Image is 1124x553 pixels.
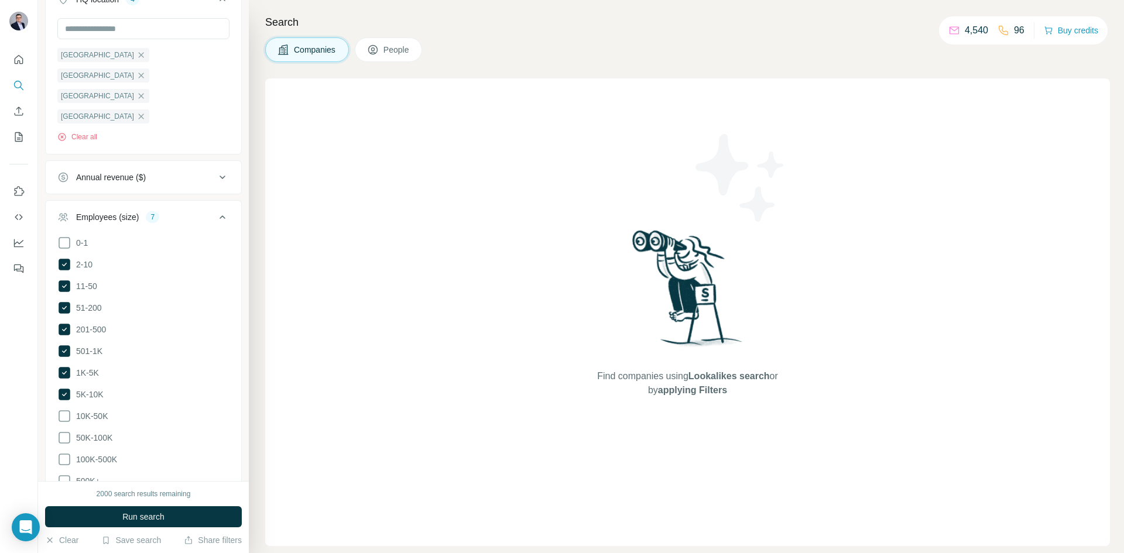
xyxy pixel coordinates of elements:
[383,44,410,56] span: People
[12,513,40,541] div: Open Intercom Messenger
[184,534,242,546] button: Share filters
[57,132,97,142] button: Clear all
[71,237,88,249] span: 0-1
[688,125,793,231] img: Surfe Illustration - Stars
[71,302,102,314] span: 51-200
[627,227,749,358] img: Surfe Illustration - Woman searching with binoculars
[46,203,241,236] button: Employees (size)7
[71,475,100,487] span: 500K+
[594,369,781,397] span: Find companies using or by
[71,454,117,465] span: 100K-500K
[71,389,104,400] span: 5K-10K
[9,75,28,96] button: Search
[965,23,988,37] p: 4,540
[97,489,191,499] div: 2000 search results remaining
[9,207,28,228] button: Use Surfe API
[61,111,134,122] span: [GEOGRAPHIC_DATA]
[76,171,146,183] div: Annual revenue ($)
[71,280,97,292] span: 11-50
[71,259,92,270] span: 2-10
[9,181,28,202] button: Use Surfe on LinkedIn
[1044,22,1098,39] button: Buy credits
[122,511,165,523] span: Run search
[265,14,1110,30] h4: Search
[294,44,337,56] span: Companies
[46,163,241,191] button: Annual revenue ($)
[45,534,78,546] button: Clear
[76,211,139,223] div: Employees (size)
[61,91,134,101] span: [GEOGRAPHIC_DATA]
[71,367,99,379] span: 1K-5K
[9,126,28,147] button: My lists
[61,50,134,60] span: [GEOGRAPHIC_DATA]
[9,101,28,122] button: Enrich CSV
[101,534,161,546] button: Save search
[9,258,28,279] button: Feedback
[9,232,28,253] button: Dashboard
[9,12,28,30] img: Avatar
[71,324,106,335] span: 201-500
[71,410,108,422] span: 10K-50K
[1014,23,1024,37] p: 96
[658,385,727,395] span: applying Filters
[146,212,159,222] div: 7
[45,506,242,527] button: Run search
[9,49,28,70] button: Quick start
[71,432,112,444] span: 50K-100K
[61,70,134,81] span: [GEOGRAPHIC_DATA]
[688,371,770,381] span: Lookalikes search
[71,345,102,357] span: 501-1K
